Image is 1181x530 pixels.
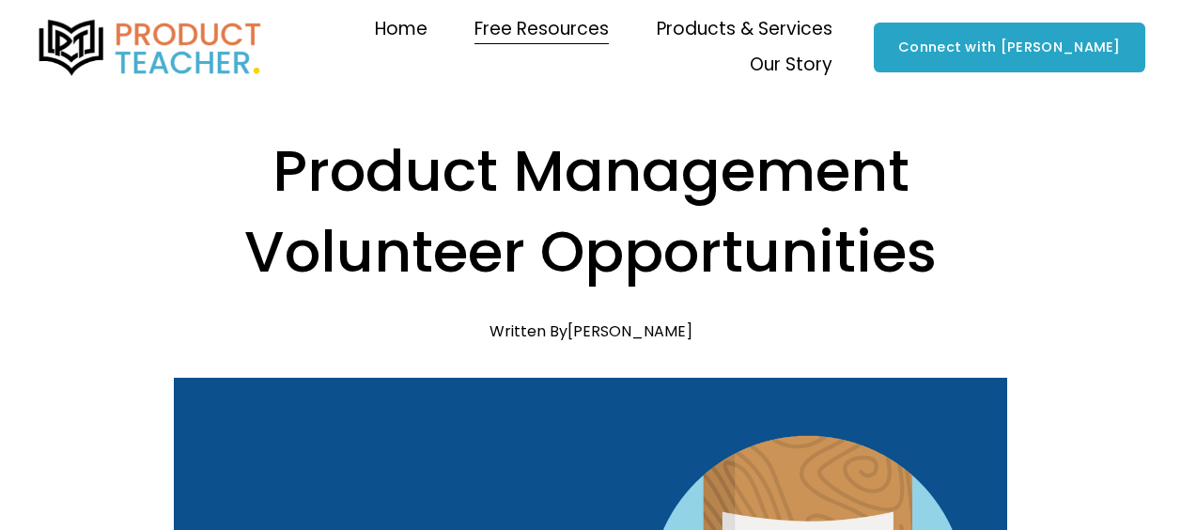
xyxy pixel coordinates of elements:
a: folder dropdown [657,12,832,48]
h1: Product Management Volunteer Opportunities [174,131,1006,292]
span: Our Story [750,49,832,81]
div: Written By [489,322,692,340]
a: Connect with [PERSON_NAME] [874,23,1146,72]
span: Products & Services [657,13,832,45]
a: folder dropdown [750,48,832,84]
a: [PERSON_NAME] [567,320,692,342]
a: Home [375,12,427,48]
a: folder dropdown [474,12,609,48]
img: Product Teacher [36,20,265,76]
span: Free Resources [474,13,609,45]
